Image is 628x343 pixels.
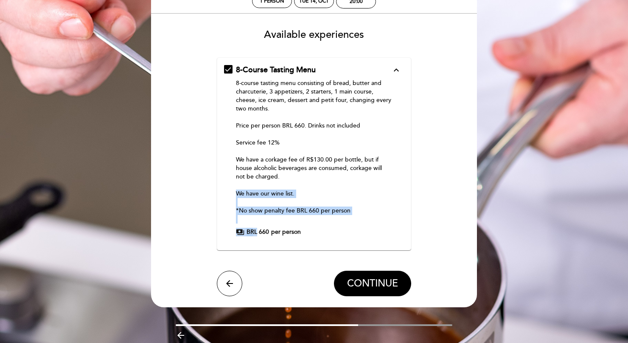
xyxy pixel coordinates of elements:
[236,65,316,74] span: 8-Course Tasting Menu
[217,271,242,296] button: arrow_back
[347,278,398,290] span: CONTINUE
[224,278,235,289] i: arrow_back
[224,65,404,236] md-checkbox: 8-Course Tasting Menu expand_less 8-course tasting menu consisting of bread, butter and charcuter...
[334,271,411,296] button: CONTINUE
[236,79,392,224] div: 8-course tasting menu consisting of bread, butter and charcuterie, 3 appetizers, 2 starters, 1 ma...
[264,28,364,41] span: Available experiences
[271,228,301,236] span: per person
[391,65,401,75] i: expand_less
[247,228,269,236] span: BRL 660
[176,330,186,340] i: arrow_backward
[236,228,244,236] span: payments
[389,65,404,76] button: expand_less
